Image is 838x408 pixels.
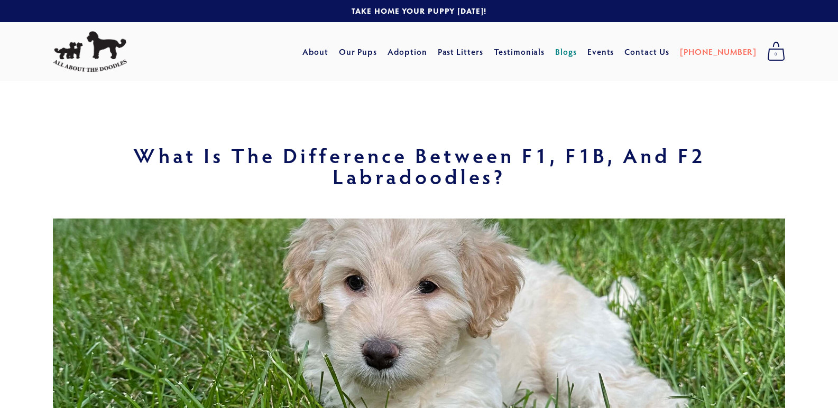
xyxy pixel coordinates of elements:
img: All About The Doodles [53,31,127,72]
a: About [302,42,328,61]
a: Our Pups [339,42,377,61]
a: [PHONE_NUMBER] [680,42,757,61]
a: Contact Us [624,42,669,61]
span: 0 [767,48,785,61]
a: Events [587,42,614,61]
h1: What Is the Difference Between F1, F1B, and F2 Labradoodles? [53,145,785,187]
a: Blogs [555,42,577,61]
a: Past Litters [438,46,484,57]
a: 0 items in cart [762,39,790,65]
a: Testimonials [494,42,545,61]
a: Adoption [388,42,427,61]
